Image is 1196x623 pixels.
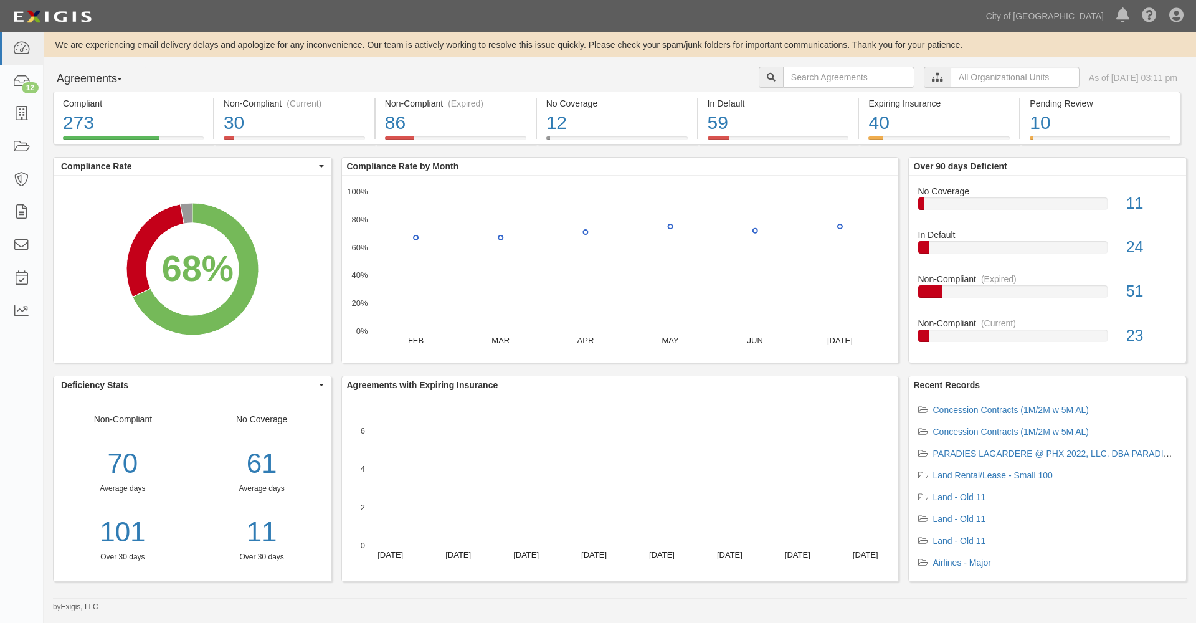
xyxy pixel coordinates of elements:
[918,229,1177,273] a: In Default24
[491,336,510,345] text: MAR
[1089,72,1177,84] div: As of [DATE] 03:11 pm
[1117,280,1186,303] div: 51
[202,483,322,494] div: Average days
[1117,193,1186,215] div: 11
[546,97,688,110] div: No Coverage
[287,97,321,110] div: (Current)
[933,558,991,568] a: Airlines - Major
[914,380,980,390] b: Recent Records
[537,136,697,146] a: No Coverage12
[918,317,1177,352] a: Non-Compliant(Current)23
[909,229,1187,241] div: In Default
[909,317,1187,330] div: Non-Compliant
[546,110,688,136] div: 12
[1030,97,1170,110] div: Pending Review
[347,380,498,390] b: Agreements with Expiring Insurance
[981,317,1016,330] div: (Current)
[54,513,192,552] div: 101
[698,136,858,146] a: In Default59
[356,326,368,336] text: 0%
[980,4,1110,29] a: City of [GEOGRAPHIC_DATA]
[54,552,192,563] div: Over 30 days
[918,273,1177,317] a: Non-Compliant(Expired)51
[933,536,986,546] a: Land - Old 11
[981,273,1017,285] div: (Expired)
[54,483,192,494] div: Average days
[448,97,483,110] div: (Expired)
[708,110,849,136] div: 59
[1030,110,1170,136] div: 10
[513,550,539,559] text: [DATE]
[648,550,674,559] text: [DATE]
[351,242,368,252] text: 60%
[54,176,331,363] svg: A chart.
[1020,136,1180,146] a: Pending Review10
[662,336,679,345] text: MAY
[342,176,898,363] svg: A chart.
[747,336,762,345] text: JUN
[376,136,536,146] a: Non-Compliant(Expired)86
[61,160,316,173] span: Compliance Rate
[360,541,364,550] text: 0
[827,336,852,345] text: [DATE]
[868,110,1010,136] div: 40
[708,97,849,110] div: In Default
[581,550,607,559] text: [DATE]
[63,110,204,136] div: 273
[53,67,146,92] button: Agreements
[54,376,331,394] button: Deficiency Stats
[407,336,423,345] text: FEB
[933,405,1089,415] a: Concession Contracts (1M/2M w 5M AL)
[347,161,459,171] b: Compliance Rate by Month
[852,550,878,559] text: [DATE]
[385,97,526,110] div: Non-Compliant (Expired)
[577,336,594,345] text: APR
[61,602,98,611] a: Exigis, LLC
[202,444,322,483] div: 61
[1117,325,1186,347] div: 23
[214,136,374,146] a: Non-Compliant(Current)30
[61,379,316,391] span: Deficiency Stats
[351,298,368,308] text: 20%
[347,187,368,196] text: 100%
[445,550,471,559] text: [DATE]
[918,185,1177,229] a: No Coverage11
[868,97,1010,110] div: Expiring Insurance
[162,243,234,294] div: 68%
[933,470,1053,480] a: Land Rental/Lease - Small 100
[783,67,914,88] input: Search Agreements
[933,514,986,524] a: Land - Old 11
[360,426,364,435] text: 6
[914,161,1007,171] b: Over 90 days Deficient
[202,552,322,563] div: Over 30 days
[784,550,810,559] text: [DATE]
[385,110,526,136] div: 86
[1142,9,1157,24] i: Help Center - Complianz
[53,136,213,146] a: Compliant273
[342,394,898,581] svg: A chart.
[202,513,322,552] a: 11
[224,110,365,136] div: 30
[54,444,192,483] div: 70
[933,427,1089,437] a: Concession Contracts (1M/2M w 5M AL)
[53,602,98,612] small: by
[360,464,364,473] text: 4
[909,185,1187,197] div: No Coverage
[377,550,403,559] text: [DATE]
[351,270,368,280] text: 40%
[192,413,331,563] div: No Coverage
[716,550,742,559] text: [DATE]
[224,97,365,110] div: Non-Compliant (Current)
[54,158,331,175] button: Compliance Rate
[360,502,364,511] text: 2
[351,215,368,224] text: 80%
[859,136,1019,146] a: Expiring Insurance40
[63,97,204,110] div: Compliant
[951,67,1080,88] input: All Organizational Units
[933,492,986,502] a: Land - Old 11
[44,39,1196,51] div: We are experiencing email delivery delays and apologize for any inconvenience. Our team is active...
